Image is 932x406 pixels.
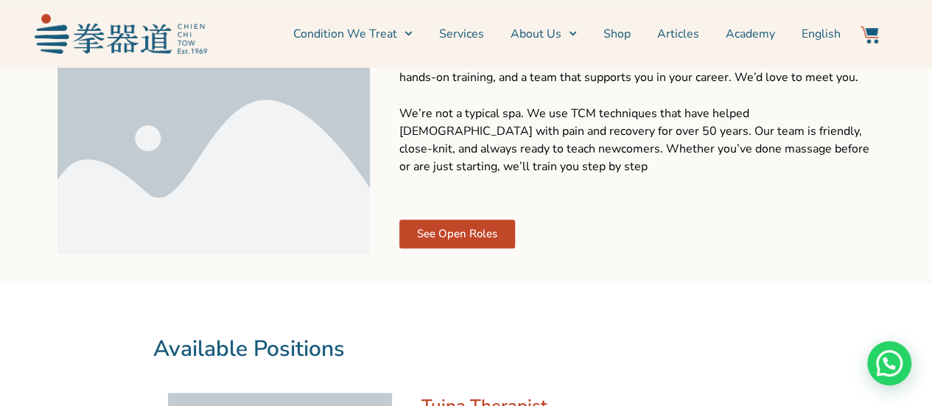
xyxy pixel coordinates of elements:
a: Condition We Treat [293,15,413,52]
p: At Chien Chi Tow, we care for people every day. If you’re looking for a fulfilling job with hands... [399,51,875,86]
a: Services [439,15,484,52]
a: Shop [603,15,631,52]
a: Switch to English [802,15,841,52]
p: We’re not a typical spa. We use TCM techniques that have helped [DEMOGRAPHIC_DATA] with pain and ... [399,105,875,175]
img: Website Icon-03 [861,26,878,43]
a: About Us [511,15,577,52]
span: English [802,25,841,43]
a: Articles [657,15,699,52]
a: See Open Roles [399,220,515,248]
nav: Menu [214,15,841,52]
span: See Open Roles [417,228,497,239]
div: Need help? WhatsApp contact [867,341,911,385]
a: Academy [726,15,775,52]
h2: Available Positions [153,335,779,363]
